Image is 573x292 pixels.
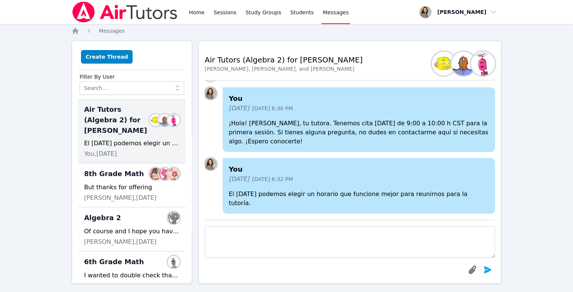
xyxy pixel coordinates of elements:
span: [PERSON_NAME], [DATE] [84,237,156,246]
div: But thanks for offering [84,183,180,192]
img: Hasti Satchmei [159,168,171,180]
div: El [DATE] podemos elegir un horario que funcione mejor para reunirnos para la tutoría. [84,139,180,148]
label: Filter By User [79,70,184,81]
p: ¡Hola! [PERSON_NAME], tu tutora. Tenemos cita [DATE] de 9:00 a 10:00 h CST para la primera sesión... [229,119,489,146]
div: Algebra 2NARIANA MENDOZAOf course and I hope you have an amazing week and weekend yourself :)[PER... [78,207,186,251]
div: [PERSON_NAME], [PERSON_NAME], and [PERSON_NAME] [205,65,362,73]
img: Air Tutors [72,2,178,23]
a: Messages [99,27,125,35]
img: Marisela Gonzalez [150,114,162,126]
img: Maggie Silverman [168,168,180,180]
span: 6th Grade Math [84,257,144,267]
img: NARIANA MENDOZA [168,212,180,224]
span: Algebra 2 [84,213,121,223]
span: Air Tutors (Algebra 2) for [PERSON_NAME] [84,104,153,136]
span: [DATE] 6:32 PM [252,175,293,183]
img: Amy Herndon [471,52,495,76]
img: Hannah Stoodley [205,87,217,99]
span: [DATE] 6:30 PM [252,105,293,112]
img: Amy Herndon [168,114,180,126]
img: Arielle Delos Reyes [168,256,180,268]
h4: You [229,93,489,104]
img: Hannah Stoodley [205,158,217,170]
div: 8th Grade MathAalawney JacksonHasti SatchmeiMaggie SilvermanBut thanks for offering[PERSON_NAME],... [78,163,186,207]
div: Air Tutors (Algebra 2) for [PERSON_NAME]Marisela GonzalezYoselin MunozAmy HerndonEl [DATE] podemo... [78,100,186,163]
h2: Air Tutors (Algebra 2) for [PERSON_NAME] [205,55,362,65]
span: [PERSON_NAME], [DATE] [84,193,156,202]
nav: Breadcrumb [72,27,501,35]
img: Aalawney Jackson [150,168,162,180]
h4: You [229,164,489,175]
img: Marisela Gonzalez [432,52,456,76]
span: Messages [323,9,349,16]
button: Create Thread [81,50,133,64]
span: You, [DATE] [84,149,117,158]
span: 8th Grade Math [84,169,144,179]
img: Yoselin Munoz [451,52,475,76]
span: [DATE] [229,175,249,184]
p: El [DATE] podemos elegir un horario que funcione mejor para reunirnos para la tutoría. [229,190,489,208]
span: Messages [99,28,125,34]
input: Search... [79,81,184,95]
div: I wanted to double check that we would still be meeting [DATE] for tutoring! Thank you! [84,271,180,280]
div: Of course and I hope you have an amazing week and weekend yourself :) [84,227,180,236]
img: Yoselin Munoz [159,114,171,126]
span: [DATE] [229,104,249,113]
span: You, [DATE] [84,281,117,290]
